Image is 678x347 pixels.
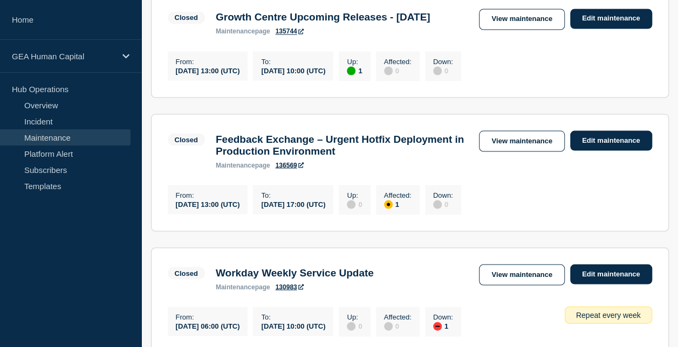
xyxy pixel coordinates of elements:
p: Down : [433,313,453,321]
h3: Growth Centre Upcoming Releases - [DATE] [216,11,430,23]
div: 0 [433,65,453,75]
div: [DATE] 10:00 (UTC) [261,65,325,74]
p: page [216,161,270,169]
div: 0 [384,65,412,75]
span: maintenance [216,283,255,290]
a: View maintenance [479,264,564,285]
p: Affected : [384,191,412,199]
h3: Feedback Exchange – Urgent Hotfix Deployment in Production Environment [216,133,469,157]
p: From : [176,57,240,65]
span: maintenance [216,27,255,35]
p: GEA Human Capital [12,52,115,61]
a: View maintenance [479,9,564,30]
p: To : [261,313,325,321]
p: From : [176,191,240,199]
p: Up : [347,191,362,199]
p: Down : [433,57,453,65]
a: Edit maintenance [570,264,652,284]
p: Affected : [384,57,412,65]
a: View maintenance [479,130,564,151]
h3: Workday Weekly Service Update [216,267,374,279]
a: 130983 [276,283,304,290]
div: Closed [175,13,198,22]
a: Edit maintenance [570,9,652,29]
p: To : [261,191,325,199]
a: 136569 [276,161,304,169]
div: 0 [384,321,412,330]
div: [DATE] 06:00 (UTC) [176,321,240,330]
p: Up : [347,313,362,321]
div: 0 [347,321,362,330]
p: To : [261,57,325,65]
span: maintenance [216,161,255,169]
p: Up : [347,57,362,65]
p: page [216,27,270,35]
div: up [347,66,355,75]
div: [DATE] 17:00 (UTC) [261,199,325,208]
div: 1 [347,65,362,75]
p: Down : [433,191,453,199]
div: disabled [347,322,355,330]
div: affected [384,200,393,209]
div: 0 [433,199,453,209]
div: Repeat every week [565,306,652,323]
p: From : [176,313,240,321]
div: disabled [433,200,442,209]
div: disabled [384,322,393,330]
div: [DATE] 10:00 (UTC) [261,321,325,330]
div: [DATE] 13:00 (UTC) [176,65,240,74]
div: 1 [433,321,453,330]
div: disabled [347,200,355,209]
div: Closed [175,135,198,143]
div: disabled [384,66,393,75]
div: 1 [384,199,412,209]
div: [DATE] 13:00 (UTC) [176,199,240,208]
div: disabled [433,66,442,75]
div: down [433,322,442,330]
div: Closed [175,269,198,277]
p: page [216,283,270,290]
div: 0 [347,199,362,209]
p: Affected : [384,313,412,321]
a: Edit maintenance [570,130,652,150]
a: 135744 [276,27,304,35]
